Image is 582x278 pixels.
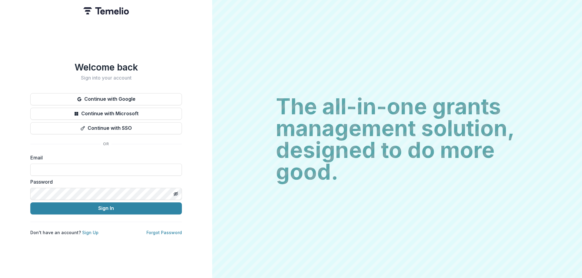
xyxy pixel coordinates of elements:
button: Continue with SSO [30,122,182,134]
a: Forgot Password [146,230,182,235]
a: Sign Up [82,230,99,235]
h1: Welcome back [30,62,182,73]
button: Sign In [30,202,182,214]
button: Continue with Google [30,93,182,105]
button: Toggle password visibility [171,189,181,199]
h2: Sign into your account [30,75,182,81]
button: Continue with Microsoft [30,108,182,120]
img: Temelio [83,7,129,15]
label: Email [30,154,178,161]
label: Password [30,178,178,185]
p: Don't have an account? [30,229,99,236]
